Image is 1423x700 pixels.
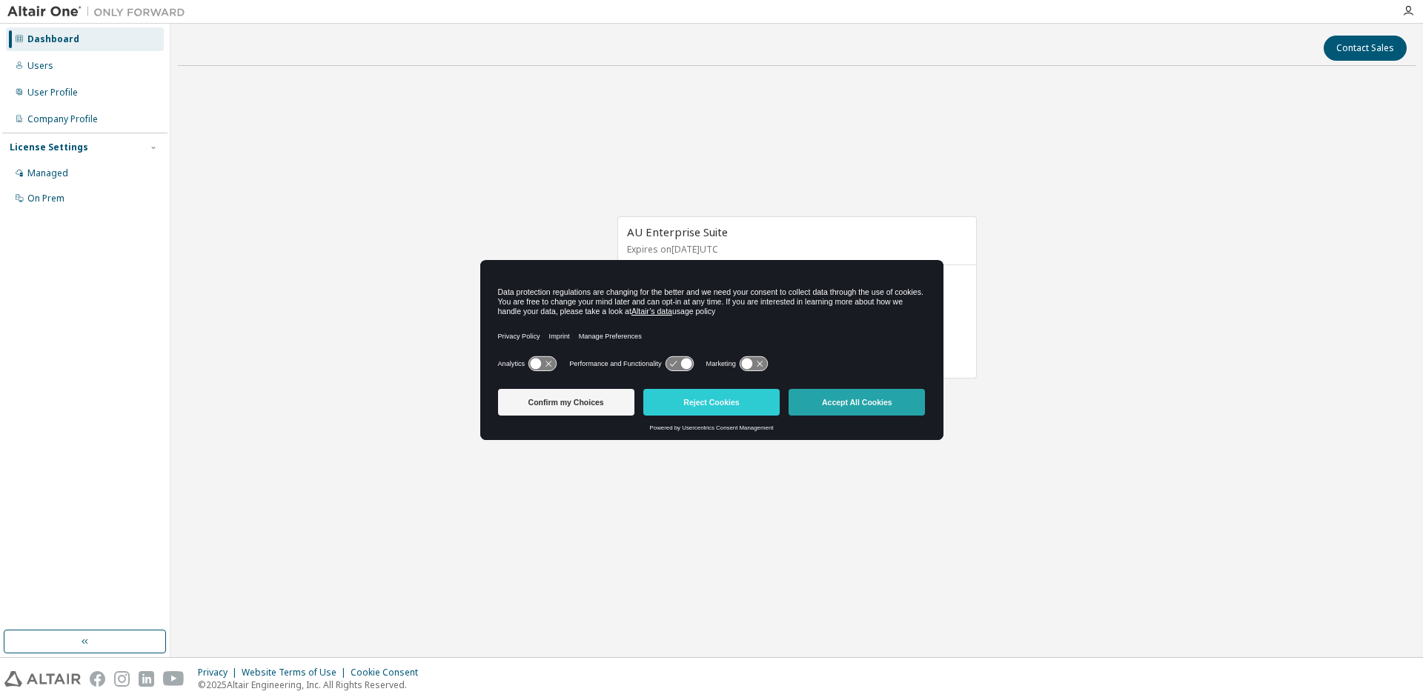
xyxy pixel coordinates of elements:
div: Dashboard [27,33,79,45]
div: Users [27,60,53,72]
img: altair_logo.svg [4,671,81,687]
button: Contact Sales [1324,36,1407,61]
span: AU Enterprise Suite [627,224,728,239]
img: Altair One [7,4,193,19]
div: Managed [27,167,68,179]
img: youtube.svg [163,671,185,687]
div: Website Terms of Use [242,667,351,679]
div: Company Profile [27,113,98,125]
p: Expires on [DATE] UTC [627,243,963,256]
div: Privacy [198,667,242,679]
img: linkedin.svg [139,671,154,687]
div: User Profile [27,87,78,99]
div: Cookie Consent [351,667,427,679]
img: instagram.svg [114,671,130,687]
p: © 2025 Altair Engineering, Inc. All Rights Reserved. [198,679,427,691]
div: On Prem [27,193,64,204]
img: facebook.svg [90,671,105,687]
div: License Settings [10,141,88,153]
